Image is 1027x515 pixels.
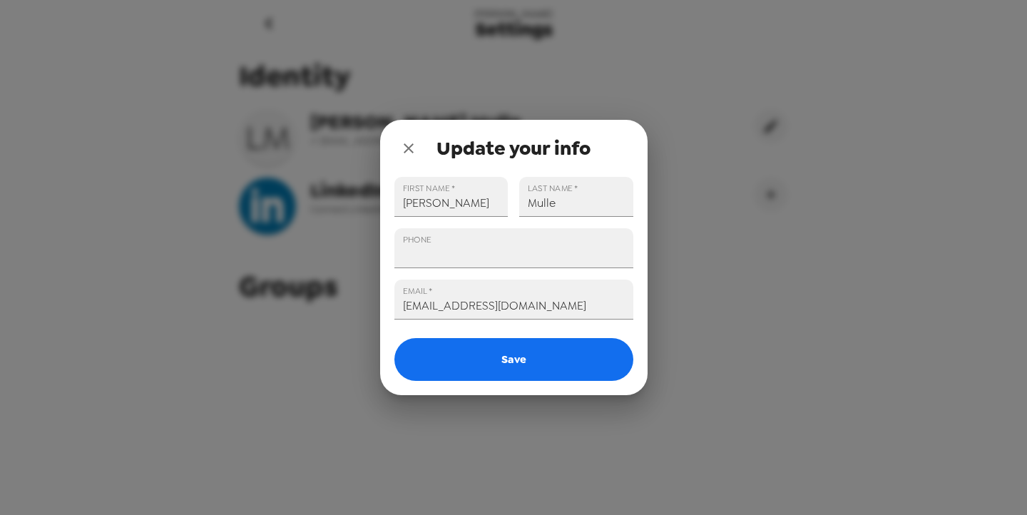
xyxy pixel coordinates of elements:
[403,233,431,245] label: PHONE
[394,338,633,381] button: Save
[403,285,432,297] label: EMAIL
[394,134,423,163] button: close
[436,136,591,161] span: Update your info
[403,182,455,194] label: FIRST NAME
[528,182,578,194] label: LAST NAME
